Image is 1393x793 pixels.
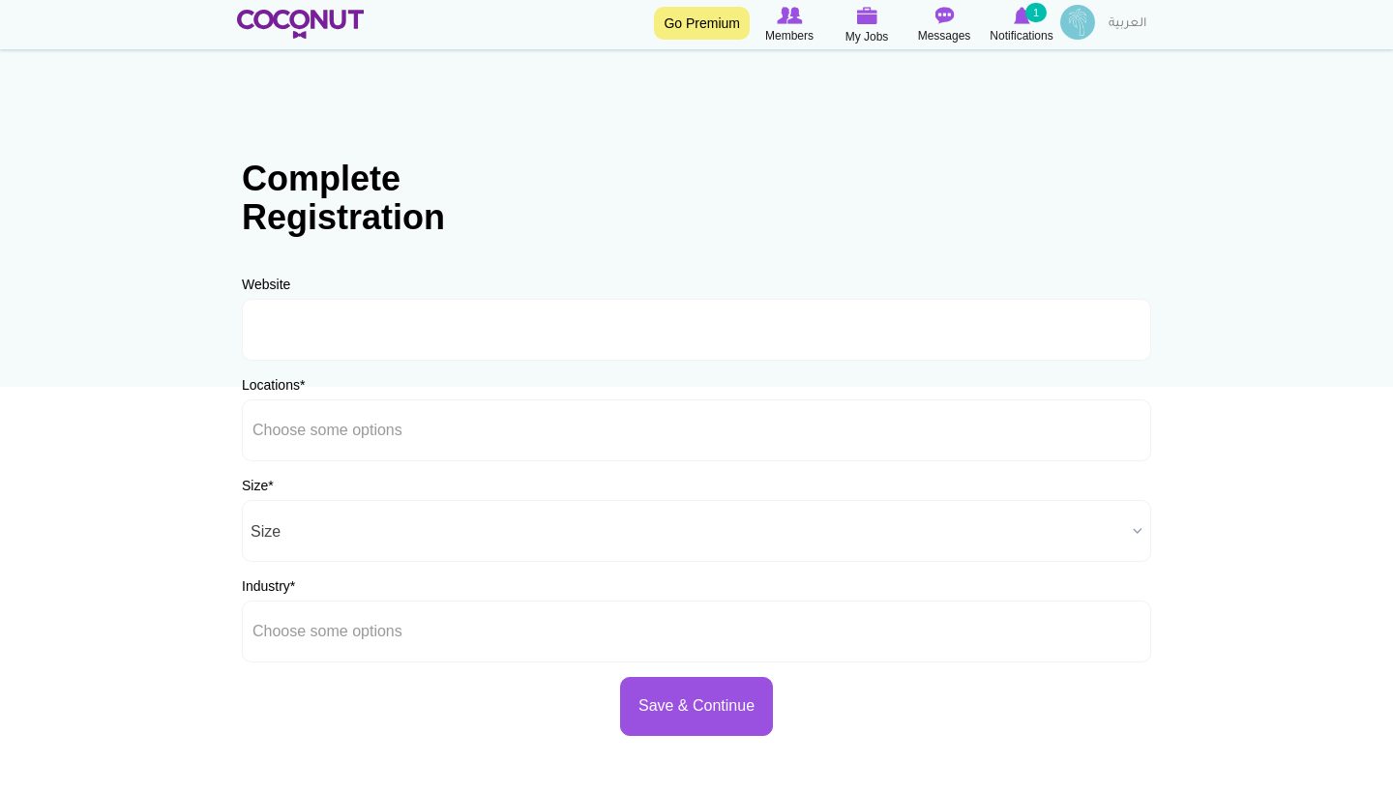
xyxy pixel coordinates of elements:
span: This field is required. [290,578,295,594]
span: This field is required. [268,478,273,493]
img: My Jobs [856,7,877,24]
img: Home [237,10,364,39]
span: My Jobs [845,27,889,46]
span: Notifications [990,26,1052,45]
label: Industry [242,576,295,596]
span: This field is required. [300,377,305,393]
h1: Complete Registration [242,160,484,236]
button: Save & Continue [620,677,773,736]
a: Messages Messages [905,5,983,45]
label: Size [242,476,274,495]
a: Browse Members Members [751,5,828,45]
a: Go Premium [654,7,750,40]
a: My Jobs My Jobs [828,5,905,46]
label: Website [242,275,290,294]
a: Notifications Notifications 1 [983,5,1060,45]
label: Locations [242,375,305,395]
img: Notifications [1014,7,1030,24]
a: العربية [1099,5,1156,44]
img: Browse Members [777,7,802,24]
small: 1 [1025,3,1047,22]
span: Members [765,26,814,45]
span: Messages [918,26,971,45]
span: Size [251,501,1125,563]
img: Messages [934,7,954,24]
